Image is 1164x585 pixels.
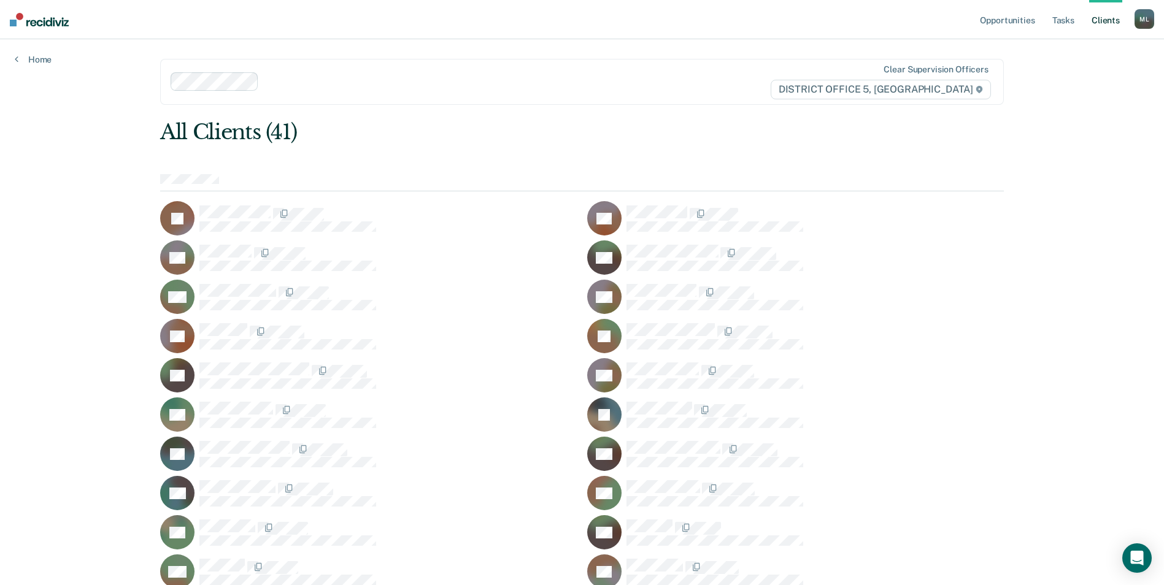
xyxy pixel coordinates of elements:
button: ML [1135,9,1154,29]
img: Recidiviz [10,13,69,26]
div: Clear supervision officers [884,64,988,75]
div: Open Intercom Messenger [1122,543,1152,573]
div: M L [1135,9,1154,29]
a: Home [15,54,52,65]
div: All Clients (41) [160,120,835,145]
span: DISTRICT OFFICE 5, [GEOGRAPHIC_DATA] [771,80,991,99]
